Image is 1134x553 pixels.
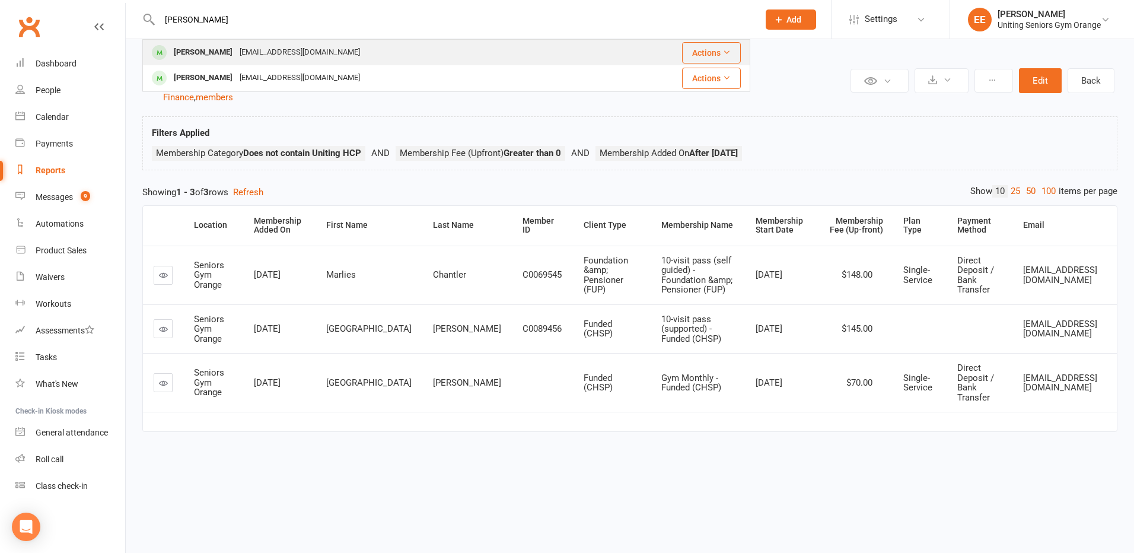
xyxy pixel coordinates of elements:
button: Actions [682,68,741,89]
a: members [196,92,233,103]
span: 10-visit pass (supported) - Funded (CHSP) [661,314,721,344]
div: Uniting Seniors Gym Orange [998,20,1101,30]
span: [DATE] [254,269,281,280]
a: Clubworx [14,12,44,42]
a: 10 [992,185,1008,198]
span: Seniors Gym Orange [194,367,224,398]
input: Search... [156,11,750,28]
div: Class check-in [36,481,88,491]
a: Tasks [15,344,125,371]
span: [GEOGRAPHIC_DATA] [326,323,412,334]
div: [EMAIL_ADDRESS][DOMAIN_NAME] [236,69,364,87]
a: Back [1068,68,1114,93]
div: Tasks [36,352,57,362]
div: Assessments [36,326,94,335]
a: Automations [15,211,125,237]
a: 100 [1039,185,1059,198]
div: Roll call [36,455,63,464]
span: Membership Category [156,148,361,158]
a: Product Sales [15,237,125,264]
span: $148.00 [842,269,872,280]
div: Client Type [584,221,642,230]
span: Membership Added On [600,148,738,158]
div: Location [194,221,234,230]
span: Chantler [433,269,466,280]
div: Product Sales [36,246,87,255]
span: 9 [81,191,90,201]
span: [DATE] [756,377,782,388]
span: Seniors Gym Orange [194,314,224,344]
a: Waivers [15,264,125,291]
span: C0089456 [523,323,562,334]
a: Calendar [15,104,125,131]
span: Direct Deposit / Bank Transfer [957,363,994,403]
div: EE [968,8,992,31]
div: What's New [36,379,78,389]
a: Workouts [15,291,125,317]
span: [DATE] [756,323,782,334]
strong: Filters Applied [152,128,209,138]
a: General attendance kiosk mode [15,419,125,446]
div: [EMAIL_ADDRESS][DOMAIN_NAME] [236,44,364,61]
span: Gym Monthly - Funded (CHSP) [661,373,721,393]
div: General attendance [36,428,108,437]
span: Direct Deposit / Bank Transfer [957,255,994,295]
a: Reports [15,157,125,184]
button: Add [766,9,816,30]
div: Email [1023,221,1107,230]
a: What's New [15,371,125,398]
span: $145.00 [842,323,872,334]
div: Waivers [36,272,65,282]
span: Add [786,15,801,24]
div: Calendar [36,112,69,122]
strong: Greater than 0 [504,148,561,158]
div: Open Intercom Messenger [12,513,40,541]
div: Membership Start Date [756,217,808,235]
div: Membership Fee (Up-front) [829,217,883,235]
a: Dashboard [15,50,125,77]
div: [PERSON_NAME] [170,44,236,61]
span: [EMAIL_ADDRESS][DOMAIN_NAME] [1023,373,1097,393]
span: [DATE] [254,323,281,334]
span: [DATE] [756,269,782,280]
strong: 1 - 3 [176,187,195,198]
a: 25 [1008,185,1023,198]
div: Last Name [433,221,502,230]
button: Edit [1019,68,1062,93]
button: Refresh [233,185,263,199]
div: People [36,85,60,95]
span: [EMAIL_ADDRESS][DOMAIN_NAME] [1023,319,1097,339]
span: Foundation &amp; Pensioner (FUP) [584,255,628,295]
div: Show items per page [970,185,1117,198]
div: [PERSON_NAME] [998,9,1101,20]
span: [PERSON_NAME] [433,323,501,334]
span: Membership Fee (Upfront) [400,148,561,158]
div: First Name [326,221,413,230]
button: Actions [682,42,741,63]
span: C0069545 [523,269,562,280]
span: Seniors Gym Orange [194,260,224,290]
span: [GEOGRAPHIC_DATA] [326,377,412,388]
div: Membership Name [661,221,735,230]
span: , [194,92,196,103]
div: Payments [36,139,73,148]
span: Funded (CHSP) [584,319,613,339]
div: Reports [36,166,65,175]
span: Single-Service [903,373,932,393]
a: Roll call [15,446,125,473]
span: [PERSON_NAME] [433,377,501,388]
span: Single-Service [903,265,932,285]
a: Messages 9 [15,184,125,211]
strong: 3 [203,187,209,198]
div: [PERSON_NAME] [170,69,236,87]
div: Membership Added On [254,217,307,235]
span: [EMAIL_ADDRESS][DOMAIN_NAME] [1023,265,1097,285]
div: Payment Method [957,217,1002,235]
strong: Does not contain Uniting HCP [243,148,361,158]
strong: After [DATE] [689,148,738,158]
a: Payments [15,131,125,157]
span: $70.00 [846,377,872,388]
div: Messages [36,192,73,202]
div: Member ID [523,217,563,235]
span: Marlies [326,269,356,280]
